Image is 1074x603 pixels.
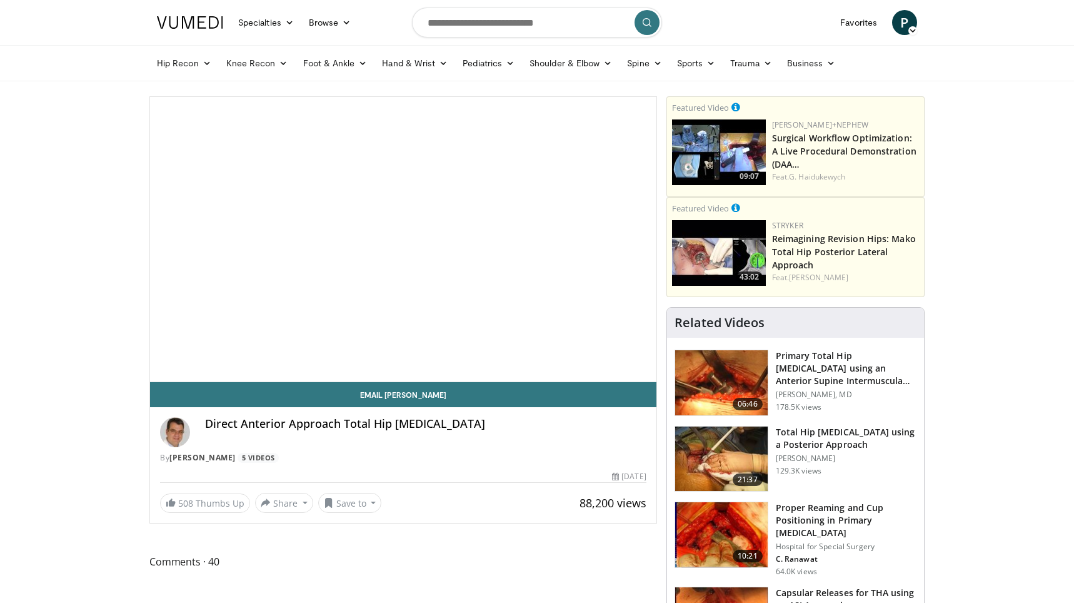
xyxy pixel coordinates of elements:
[296,51,375,76] a: Foot & Ankle
[412,8,662,38] input: Search topics, interventions
[672,119,766,185] img: bcfc90b5-8c69-4b20-afee-af4c0acaf118.150x105_q85_crop-smart_upscale.jpg
[455,51,522,76] a: Pediatrics
[733,474,763,486] span: 21:37
[318,493,382,513] button: Save to
[776,542,916,552] p: Hospital for Special Surgery
[789,171,845,182] a: G. Haidukewych
[160,417,190,447] img: Avatar
[772,171,919,183] div: Feat.
[219,51,296,76] a: Knee Recon
[620,51,669,76] a: Spine
[178,497,193,509] span: 508
[772,233,916,271] a: Reimagining Revision Hips: Mako Total Hip Posterior Lateral Approach
[892,10,917,35] a: P
[675,502,768,567] img: 9ceeadf7-7a50-4be6-849f-8c42a554e74d.150x105_q85_crop-smart_upscale.jpg
[776,502,916,539] h3: Proper Reaming and Cup Positioning in Primary [MEDICAL_DATA]
[776,454,916,464] p: [PERSON_NAME]
[672,119,766,185] a: 09:07
[776,554,916,564] p: C. Ranawat
[672,220,766,286] img: 6632ea9e-2a24-47c5-a9a2-6608124666dc.150x105_q85_crop-smart_upscale.jpg
[672,102,729,113] small: Featured Video
[733,398,763,410] span: 06:46
[675,502,916,577] a: 10:21 Proper Reaming and Cup Positioning in Primary [MEDICAL_DATA] Hospital for Special Surgery C...
[301,10,359,35] a: Browse
[149,51,219,76] a: Hip Recon
[833,10,885,35] a: Favorites
[736,171,763,182] span: 09:07
[238,453,279,464] a: 5 Videos
[580,495,646,510] span: 88,200 views
[675,350,768,415] img: 263423_3.png.150x105_q85_crop-smart_upscale.jpg
[780,51,843,76] a: Business
[169,452,236,463] a: [PERSON_NAME]
[612,471,646,482] div: [DATE]
[675,350,916,416] a: 06:46 Primary Total Hip [MEDICAL_DATA] using an Anterior Supine Intermuscula… [PERSON_NAME], MD 1...
[776,426,916,451] h3: Total Hip [MEDICAL_DATA] using a Posterior Approach
[789,272,848,283] a: [PERSON_NAME]
[205,417,646,431] h4: Direct Anterior Approach Total Hip [MEDICAL_DATA]
[675,427,768,492] img: 286987_0000_1.png.150x105_q85_crop-smart_upscale.jpg
[772,132,916,170] a: Surgical Workflow Optimization: A Live Procedural Demonstration (DAA…
[149,554,657,570] span: Comments 40
[733,550,763,562] span: 10:21
[672,203,729,214] small: Featured Video
[150,97,656,382] video-js: Video Player
[772,220,803,231] a: Stryker
[772,119,868,130] a: [PERSON_NAME]+Nephew
[231,10,301,35] a: Specialties
[776,402,821,412] p: 178.5K views
[723,51,780,76] a: Trauma
[776,567,817,577] p: 64.0K views
[736,271,763,283] span: 43:02
[672,220,766,286] a: 43:02
[374,51,455,76] a: Hand & Wrist
[522,51,620,76] a: Shoulder & Elbow
[776,390,916,400] p: [PERSON_NAME], MD
[160,494,250,513] a: 508 Thumbs Up
[670,51,723,76] a: Sports
[776,350,916,387] h3: Primary Total Hip [MEDICAL_DATA] using an Anterior Supine Intermuscula…
[675,426,916,492] a: 21:37 Total Hip [MEDICAL_DATA] using a Posterior Approach [PERSON_NAME] 129.3K views
[675,315,765,330] h4: Related Videos
[255,493,313,513] button: Share
[157,16,223,29] img: VuMedi Logo
[776,466,821,476] p: 129.3K views
[160,452,646,464] div: By
[150,382,656,407] a: Email [PERSON_NAME]
[772,272,919,283] div: Feat.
